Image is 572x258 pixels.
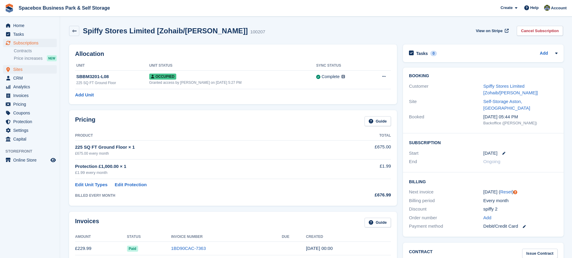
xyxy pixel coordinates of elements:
a: menu [3,117,57,126]
div: BILLED EVERY MONTH [75,193,332,198]
div: Debit/Credit Card [483,223,558,230]
a: menu [3,109,57,117]
div: Discount [409,206,483,213]
span: Tasks [13,30,49,38]
td: £229.99 [75,242,127,255]
span: Storefront [5,148,60,154]
span: Paid [127,246,138,252]
div: £675.00 every month [75,151,332,156]
h2: Spiffy Stores Limited [Zohaib/[PERSON_NAME]] [83,27,248,35]
th: Sync Status [316,61,368,71]
h2: Tasks [416,51,428,56]
th: Unit Status [149,61,316,71]
div: Booked [409,114,483,126]
a: menu [3,83,57,91]
div: 225 SQ FT Ground Floor × 1 [75,144,332,151]
span: Sites [13,65,49,74]
a: menu [3,39,57,47]
span: View on Stripe [476,28,503,34]
a: Spiffy Stores Limited [Zohaib/[PERSON_NAME]] [483,83,538,96]
span: Account [551,5,567,11]
div: NEW [47,55,57,61]
span: Settings [13,126,49,135]
span: Create [501,5,513,11]
span: Home [13,21,49,30]
th: Status [127,232,171,242]
div: Payment method [409,223,483,230]
a: Self-Storage Aston, [GEOGRAPHIC_DATA] [483,99,530,111]
th: Due [282,232,306,242]
div: [DATE] ( ) [483,189,558,196]
span: CRM [13,74,49,82]
span: Occupied [149,74,176,80]
h2: Allocation [75,50,391,57]
div: 225 SQ FT Ground Floor [76,80,149,86]
td: £1.99 [332,159,391,179]
a: Reset [500,189,512,194]
span: Analytics [13,83,49,91]
a: menu [3,30,57,38]
th: Unit [75,61,149,71]
h2: Billing [409,178,558,184]
th: Amount [75,232,127,242]
div: End [409,158,483,165]
span: Invoices [13,91,49,100]
div: 100207 [250,29,265,35]
a: Edit Protection [115,181,147,188]
div: [DATE] 05:44 PM [483,114,558,120]
a: Add Unit [75,92,94,99]
a: Price increases NEW [14,55,57,62]
a: menu [3,100,57,108]
div: Protection £1,000.00 × 1 [75,163,332,170]
div: Start [409,150,483,157]
a: Edit Unit Types [75,181,107,188]
th: Total [332,131,391,141]
span: Online Store [13,156,49,164]
span: Price increases [14,56,43,61]
th: Invoice Number [171,232,282,242]
div: Customer [409,83,483,96]
div: spiffy 2 [483,206,558,213]
td: £675.00 [332,140,391,159]
th: Product [75,131,332,141]
div: Every month [483,197,558,204]
a: menu [3,21,57,30]
a: 1BD90CAC-7363 [171,246,206,251]
div: Site [409,98,483,112]
a: Guide [365,218,391,228]
a: Guide [365,116,391,126]
a: Contracts [14,48,57,54]
a: menu [3,74,57,82]
img: icon-info-grey-7440780725fd019a000dd9b08b2336e03edf1995a4989e88bcd33f0948082b44.svg [341,75,345,78]
div: Backoffice ([PERSON_NAME]) [483,120,558,126]
time: 2025-08-11 23:00:06 UTC [306,246,333,251]
div: SBBM3201-L08 [76,73,149,80]
div: Order number [409,214,483,221]
div: Next invoice [409,189,483,196]
span: Protection [13,117,49,126]
span: Subscriptions [13,39,49,47]
a: Preview store [50,156,57,164]
a: Add [483,214,492,221]
h2: Booking [409,74,558,78]
h2: Subscription [409,139,558,145]
div: Complete [322,74,340,80]
div: £676.99 [332,192,391,199]
span: Help [530,5,539,11]
a: Add [540,50,548,57]
div: £1.99 every month [75,170,332,176]
h2: Invoices [75,218,99,228]
a: menu [3,126,57,135]
a: menu [3,156,57,164]
span: Ongoing [483,159,501,164]
img: stora-icon-8386f47178a22dfd0bd8f6a31ec36ba5ce8667c1dd55bd0f319d3a0aa187defe.svg [5,4,14,13]
a: menu [3,91,57,100]
time: 2025-08-11 23:00:00 UTC [483,150,498,157]
h2: Pricing [75,116,95,126]
span: Pricing [13,100,49,108]
img: sahil [544,5,550,11]
div: Granted access by [PERSON_NAME] on [DATE] 5:27 PM [149,80,316,85]
div: 0 [430,51,437,56]
div: Tooltip anchor [513,190,518,195]
span: Coupons [13,109,49,117]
